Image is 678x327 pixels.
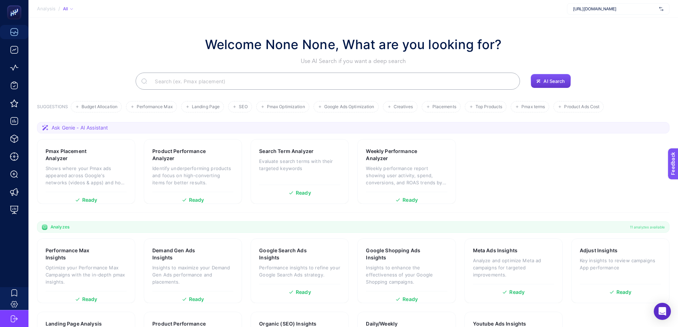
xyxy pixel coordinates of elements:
[205,57,502,65] p: Use AI Search if you want a deep search
[51,224,69,230] span: Analyzes
[37,104,68,112] h3: SUGGESTIONS
[654,303,671,320] div: Open Intercom Messenger
[149,71,514,91] input: Search
[259,158,340,172] p: Evaluate search terms with their targeted keywords
[357,139,456,204] a: Weekly Performance AnalyzerWeekly performance report showing user activity, spend, conversions, a...
[82,197,98,202] span: Ready
[531,74,571,88] button: AI Search
[63,6,73,12] div: All
[509,290,525,295] span: Ready
[251,238,349,303] a: Google Search Ads InsightsPerformance insights to refine your Google Search Ads strategy.Ready
[189,297,204,302] span: Ready
[4,2,27,8] span: Feedback
[46,148,104,162] h3: Pmax Placement Analyzer
[473,257,554,278] p: Analyze and optimize Meta ad campaigns for targeted improvements.
[473,247,517,254] h3: Meta Ads Insights
[630,224,665,230] span: 11 analyzes available
[464,238,563,303] a: Meta Ads InsightsAnalyze and optimize Meta ad campaigns for targeted improvements.Ready
[37,6,56,12] span: Analysis
[403,297,418,302] span: Ready
[366,247,426,261] h3: Google Shopping Ads Insights
[366,148,425,162] h3: Weekly Performance Analyzer
[152,148,212,162] h3: Product Performance Analyzer
[205,35,502,54] h1: Welcome None None, What are you looking for?
[259,148,314,155] h3: Search Term Analyzer
[152,264,233,285] p: Insights to maximize your Demand Gen Ads performance and placements.
[259,247,318,261] h3: Google Search Ads Insights
[394,104,413,110] span: Creatives
[52,124,108,131] span: Ask Genie - AI Assistant
[296,290,311,295] span: Ready
[296,190,311,195] span: Ready
[144,238,242,303] a: Demand Gen Ads InsightsInsights to maximize your Demand Gen Ads performance and placements.Ready
[46,165,127,186] p: Shows where your Pmax ads appeared across Google's networks (videos & apps) and how each placemen...
[357,238,456,303] a: Google Shopping Ads InsightsInsights to enhance the effectiveness of your Google Shopping campaig...
[571,238,669,303] a: Adjust InsightsKey insights to review campaigns App performanceReady
[366,264,447,285] p: Insights to enhance the effectiveness of your Google Shopping campaigns.
[239,104,247,110] span: SEO
[324,104,374,110] span: Google Ads Optimization
[37,238,135,303] a: Performance Max InsightsOptimize your Performance Max Campaigns with the in-depth pmax insights.R...
[58,6,60,11] span: /
[432,104,456,110] span: Placements
[37,139,135,204] a: Pmax Placement AnalyzerShows where your Pmax ads appeared across Google's networks (videos & apps...
[543,78,565,84] span: AI Search
[82,297,98,302] span: Ready
[580,247,617,254] h3: Adjust Insights
[521,104,545,110] span: Pmax terms
[403,197,418,202] span: Ready
[267,104,305,110] span: Pmax Optimization
[259,264,340,278] p: Performance insights to refine your Google Search Ads strategy.
[366,165,447,186] p: Weekly performance report showing user activity, spend, conversions, and ROAS trends by week.
[46,264,127,285] p: Optimize your Performance Max Campaigns with the in-depth pmax insights.
[189,197,204,202] span: Ready
[659,5,663,12] img: svg%3e
[137,104,173,110] span: Performance Max
[192,104,220,110] span: Landing Page
[475,104,502,110] span: Top Products
[580,257,661,271] p: Key insights to review campaigns App performance
[564,104,599,110] span: Product Ads Cost
[573,6,656,12] span: [URL][DOMAIN_NAME]
[251,139,349,204] a: Search Term AnalyzerEvaluate search terms with their targeted keywordsReady
[616,290,632,295] span: Ready
[82,104,117,110] span: Budget Allocation
[144,139,242,204] a: Product Performance AnalyzerIdentify underperforming products and focus on high-converting items ...
[46,247,105,261] h3: Performance Max Insights
[152,165,233,186] p: Identify underperforming products and focus on high-converting items for better results.
[152,247,211,261] h3: Demand Gen Ads Insights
